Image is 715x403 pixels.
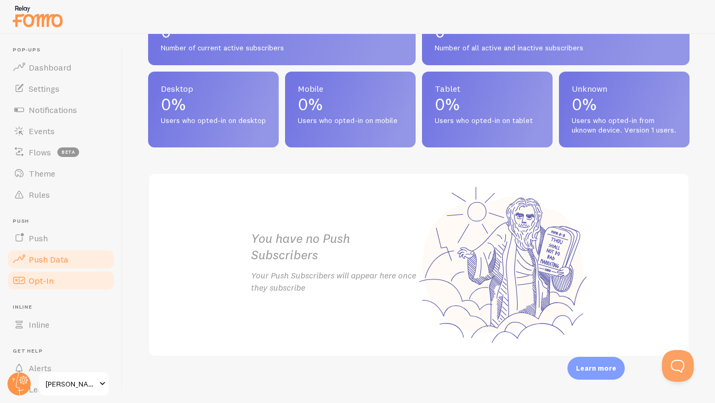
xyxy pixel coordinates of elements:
span: Users who opted-in on desktop [161,116,266,126]
span: Rules [29,189,50,200]
span: Desktop [161,84,266,93]
a: Inline [6,314,116,335]
div: Learn more [567,357,625,380]
img: fomo-relay-logo-orange.svg [11,3,64,30]
p: Learn more [576,363,616,373]
a: Push Data [6,249,116,270]
span: Push [29,233,48,243]
p: 0 [435,23,677,40]
span: Events [29,126,55,136]
a: Settings [6,78,116,99]
span: Users who opted-in on mobile [298,116,403,126]
span: Theme [29,168,55,179]
a: Alerts [6,357,116,379]
span: Dashboard [29,62,71,73]
p: 0% [435,96,540,113]
a: [PERSON_NAME] Health [38,371,110,397]
span: Settings [29,83,59,94]
a: Events [6,120,116,142]
span: Push [13,218,116,225]
span: Flows [29,147,51,157]
a: Dashboard [6,57,116,78]
span: Inline [13,304,116,311]
a: Push [6,227,116,249]
span: Users who opted-in from uknown device. Version 1 users. [572,116,677,135]
p: 0% [161,96,266,113]
a: Flows beta [6,142,116,163]
p: 0% [298,96,403,113]
span: Mobile [298,84,403,93]
span: Tablet [435,84,540,93]
span: Number of all active and inactive subscribers [435,43,677,53]
p: 0 [161,23,403,40]
span: Inline [29,319,49,330]
span: Unknown [572,84,677,93]
p: 0% [572,96,677,113]
span: Push Data [29,254,68,265]
span: [PERSON_NAME] Health [46,378,96,390]
span: beta [57,147,79,157]
span: Number of current active subscribers [161,43,403,53]
span: Alerts [29,363,51,373]
span: Users who opted-in on tablet [435,116,540,126]
span: Opt-In [29,275,54,286]
span: Notifications [29,104,77,115]
a: Opt-In [6,270,116,291]
h2: You have no Push Subscribers [251,230,419,263]
p: Your Push Subscribers will appear here once they subscribe [251,269,419,294]
span: Get Help [13,348,116,355]
a: Rules [6,184,116,205]
span: Pop-ups [13,47,116,54]
a: Theme [6,163,116,184]
iframe: Help Scout Beacon - Open [662,350,694,382]
a: Notifications [6,99,116,120]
